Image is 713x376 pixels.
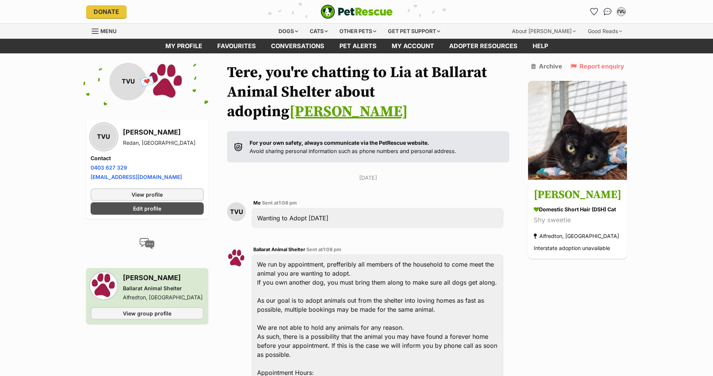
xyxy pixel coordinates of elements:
div: Good Reads [583,24,627,39]
span: View profile [132,191,163,199]
img: conversation-icon-4a6f8262b818ee0b60e3300018af0b2d0b884aa5de6e9bcb8d3d4eeb1a70a7c4.svg [139,238,154,249]
span: Edit profile [133,205,161,212]
div: Alfredton, [GEOGRAPHIC_DATA] [534,231,619,241]
a: PetRescue [321,5,393,19]
a: Favourites [210,39,263,53]
span: Me [253,200,261,206]
div: Other pets [334,24,381,39]
div: Alfredton, [GEOGRAPHIC_DATA] [123,294,203,301]
a: Menu [92,24,122,37]
img: Meg [528,81,627,180]
div: TVU [618,8,625,15]
h1: Tere, you're chatting to Lia at Ballarat Animal Shelter about adopting [227,63,509,121]
a: [EMAIL_ADDRESS][DOMAIN_NAME] [91,174,182,180]
ul: Account quick links [588,6,627,18]
a: Report enquiry [571,63,624,70]
a: Help [525,39,556,53]
div: TVU [227,202,246,221]
a: 0403 627 329 [91,164,127,171]
h3: [PERSON_NAME] [534,186,621,203]
a: Donate [86,5,127,18]
img: chat-41dd97257d64d25036548639549fe6c8038ab92f7586957e7f3b1b290dea8141.svg [604,8,612,15]
span: 1:08 pm [323,247,341,252]
span: View group profile [123,309,171,317]
span: Ballarat Animal Shelter [253,247,305,252]
p: Avoid sharing personal information such as phone numbers and personal address. [250,139,456,155]
h3: [PERSON_NAME] [123,273,203,283]
a: Conversations [602,6,614,18]
a: My account [384,39,442,53]
div: Domestic Short Hair (DSH) Cat [534,205,621,213]
span: Menu [100,28,117,34]
button: My account [615,6,627,18]
a: View group profile [91,307,204,320]
a: Favourites [588,6,600,18]
div: Ballarat Animal Shelter [123,285,203,292]
div: Redan, [GEOGRAPHIC_DATA] [123,139,195,147]
div: Cats [304,24,333,39]
a: [PERSON_NAME] [289,102,408,121]
span: Interstate adoption unavailable [534,245,610,251]
span: 1:08 pm [279,200,297,206]
a: Adopter resources [442,39,525,53]
div: Get pet support [383,24,445,39]
p: [DATE] [227,174,509,182]
div: Wanting to Adopt [DATE] [251,208,504,228]
img: Ballarat Animal Shelter profile pic [227,249,246,268]
div: Shy sweetie [534,215,621,225]
a: My profile [158,39,210,53]
a: [PERSON_NAME] Domestic Short Hair (DSH) Cat Shy sweetie Alfredton, [GEOGRAPHIC_DATA] Interstate a... [528,181,627,259]
a: conversations [263,39,332,53]
span: Sent at [306,247,341,252]
a: Pet alerts [332,39,384,53]
h3: [PERSON_NAME] [123,127,195,138]
div: TVU [109,63,147,100]
div: Dogs [273,24,303,39]
a: Archive [531,63,562,70]
div: About [PERSON_NAME] [507,24,581,39]
strong: For your own safety, always communicate via the PetRescue website. [250,139,429,146]
a: Edit profile [91,202,204,215]
span: 💌 [139,73,156,89]
a: View profile [91,188,204,201]
span: Sent at [262,200,297,206]
img: Ballarat Animal Shelter profile pic [91,273,117,299]
div: TVU [91,124,117,150]
img: Ballarat Animal Shelter profile pic [147,63,185,100]
h4: Contact [91,155,204,162]
img: logo-e224e6f780fb5917bec1dbf3a21bbac754714ae5b6737aabdf751b685950b380.svg [321,5,393,19]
